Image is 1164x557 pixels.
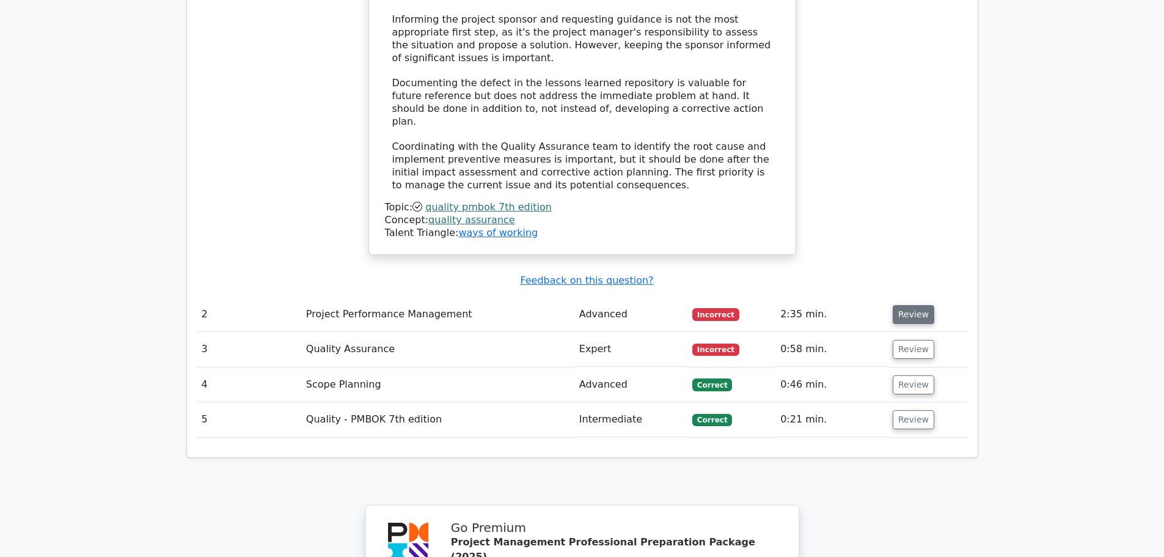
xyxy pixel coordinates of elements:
[692,344,739,356] span: Incorrect
[775,297,888,332] td: 2:35 min.
[574,367,687,402] td: Advanced
[197,332,301,367] td: 3
[301,332,574,367] td: Quality Assurance
[574,402,687,437] td: Intermediate
[893,410,934,429] button: Review
[385,214,780,227] div: Concept:
[520,275,653,286] a: Feedback on this question?
[458,227,538,238] a: ways of working
[197,297,301,332] td: 2
[692,378,732,391] span: Correct
[775,332,888,367] td: 0:58 min.
[574,332,687,367] td: Expert
[197,367,301,402] td: 4
[775,402,888,437] td: 0:21 min.
[893,375,934,394] button: Review
[893,305,934,324] button: Review
[301,367,574,402] td: Scope Planning
[301,297,574,332] td: Project Performance Management
[197,402,301,437] td: 5
[574,297,687,332] td: Advanced
[385,201,780,239] div: Talent Triangle:
[301,402,574,437] td: Quality - PMBOK 7th edition
[692,414,732,426] span: Correct
[385,201,780,214] div: Topic:
[775,367,888,402] td: 0:46 min.
[425,201,552,213] a: quality pmbok 7th edition
[893,340,934,359] button: Review
[692,308,739,320] span: Incorrect
[428,214,515,226] a: quality assurance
